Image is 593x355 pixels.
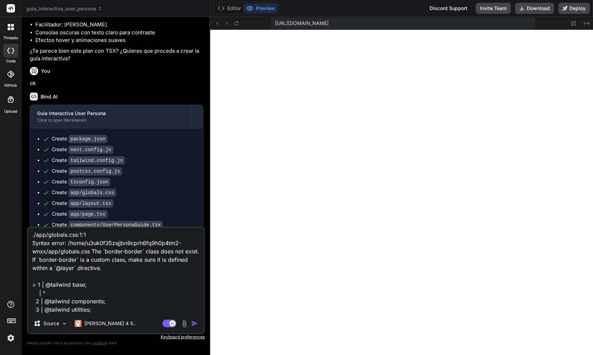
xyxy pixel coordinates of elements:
div: Click to open Workbench [37,118,185,123]
li: Efectos hover y animaciones suaves [35,36,203,44]
span: privacy [93,341,105,345]
span: [URL][DOMAIN_NAME] [275,20,329,27]
div: Create [52,200,113,207]
label: threads [3,35,18,41]
div: Create [52,157,125,164]
code: postcss.config.js [68,167,122,175]
li: Consolas oscuras con texto claro para contraste [35,29,203,37]
p: Keyboard preferences [27,334,205,340]
code: tsconfig.json [68,178,110,186]
p: Always double-check its answers. Your in Bind [27,340,205,346]
img: Claude 4 Sonnet [75,320,82,327]
button: Editor [215,3,244,13]
label: Upload [4,109,17,114]
p: [PERSON_NAME] 4 S.. [84,320,136,327]
div: Create [52,178,110,185]
h6: Bind AI [41,93,58,100]
span: guía_interactiva_user_persona [26,5,102,12]
textarea: ./app/globals.css:1:1 Syntax error: /home/u3uk0f35zsjjbn9cprh6fq9h0p4tm2-wnxx/app/globals.css The... [28,228,204,314]
button: Guía Interactiva User PersonaClick to open Workbench [30,105,192,128]
div: Create [52,167,122,175]
div: Create [52,146,113,153]
button: Invite Team [476,3,511,14]
label: code [6,58,16,64]
code: next.config.js [68,146,113,154]
div: Create [52,210,108,218]
code: app/page.tsx [68,210,108,218]
iframe: Preview [210,30,593,355]
button: Download [515,3,554,14]
p: Source [43,320,59,327]
li: Facilitador: [PERSON_NAME] [35,21,203,29]
label: GitHub [4,83,17,88]
img: icon [191,320,198,327]
button: Preview [244,3,278,13]
code: tailwind.config.js [68,156,125,165]
code: app/globals.css [68,189,116,197]
img: settings [5,332,17,344]
div: Create [52,135,108,142]
img: attachment [180,320,188,328]
p: ¿Te parece bien este plan con TSX? ¿Quieres que proceda a crear la guía interactiva? [30,47,203,63]
div: Create [52,189,116,196]
button: Deploy [558,3,590,14]
code: app/layout.tsx [68,199,113,208]
div: Discord Support [425,3,472,14]
h6: You [41,68,50,75]
code: components/UserPersonaGuide.tsx [68,221,163,229]
div: Create [52,221,163,228]
p: ok [30,79,203,87]
code: package.json [68,135,108,143]
img: Pick Models [61,321,67,327]
div: Guía Interactiva User Persona [37,110,185,117]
